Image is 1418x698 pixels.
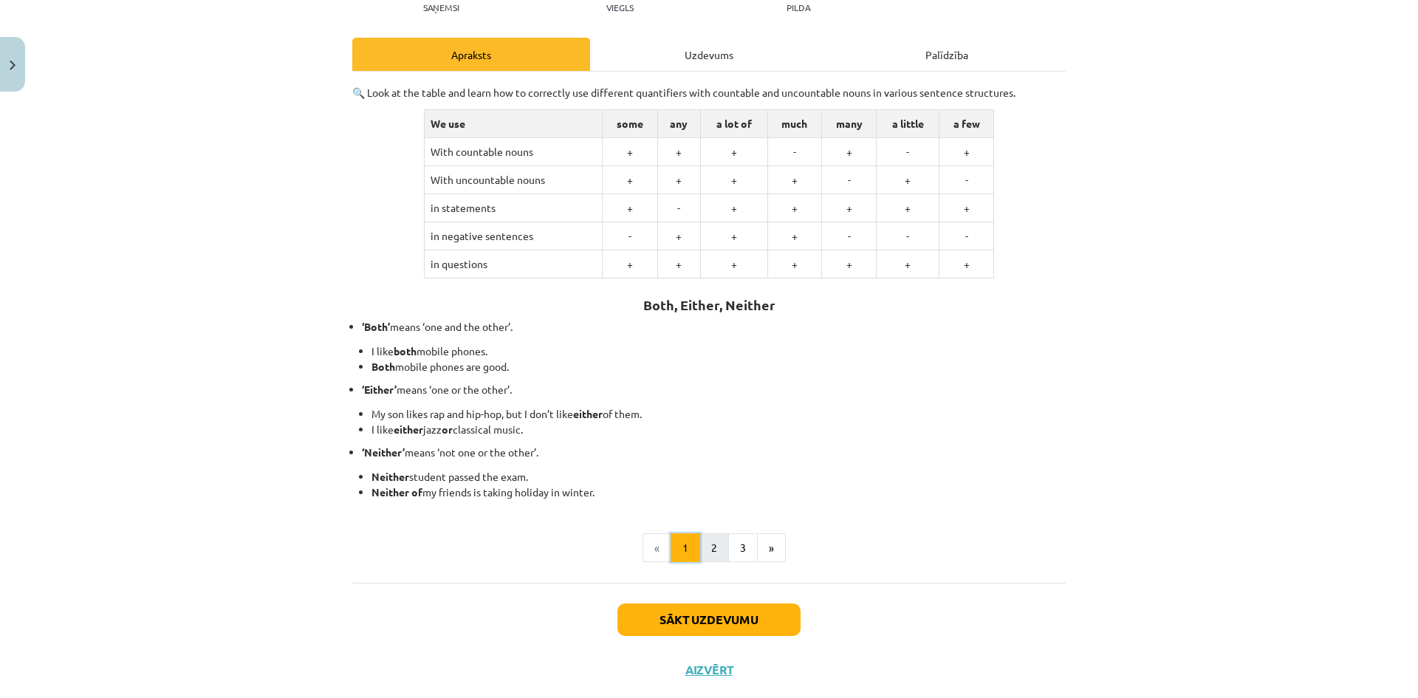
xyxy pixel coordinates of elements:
[821,166,877,194] td: -
[371,469,1066,485] li: student passed the exam.
[603,222,658,250] td: -
[352,38,590,71] div: Apraksts
[362,445,1066,460] p: means ‘not one or the other’.
[657,222,700,250] td: +
[371,470,409,483] strong: Neither
[606,2,634,13] p: Viegls
[362,445,405,459] strong: ‘Neither’
[362,320,390,333] strong: ‘Both’
[699,533,729,563] button: 2
[700,222,767,250] td: +
[821,194,877,222] td: +
[424,222,603,250] td: in negative sentences
[787,2,810,13] p: pilda
[371,406,1066,422] li: My son likes rap and hip-hop, but I don’t like of them.
[821,222,877,250] td: -
[424,138,603,166] td: With countable nouns
[603,194,658,222] td: +
[757,533,786,563] button: »
[424,166,603,194] td: With uncountable nouns
[821,110,877,138] td: many
[603,110,658,138] td: some
[700,250,767,278] td: +
[657,250,700,278] td: +
[362,319,1066,335] p: means ‘one and the other’.
[877,250,939,278] td: +
[671,533,700,563] button: 1
[617,603,801,636] button: Sākt uzdevumu
[657,110,700,138] td: any
[371,360,395,373] strong: Both
[603,250,658,278] td: +
[352,85,1066,100] p: 🔍 Look at the table and learn how to correctly use different quantifiers with countable and uncou...
[767,222,821,250] td: +
[362,383,397,396] strong: ‘Either’
[939,194,994,222] td: +
[728,533,758,563] button: 3
[424,110,603,138] td: We use
[657,194,700,222] td: -
[352,533,1066,563] nav: Page navigation example
[424,194,603,222] td: in statements
[603,166,658,194] td: +
[767,138,821,166] td: -
[939,250,994,278] td: +
[877,222,939,250] td: -
[767,166,821,194] td: +
[877,166,939,194] td: +
[939,110,994,138] td: a few
[362,382,1066,397] p: means ‘one or the other’.
[424,250,603,278] td: in questions
[877,110,939,138] td: a little
[371,422,1066,437] li: I like jazz classical music.
[828,38,1066,71] div: Palīdzība
[603,138,658,166] td: +
[590,38,828,71] div: Uzdevums
[939,166,994,194] td: -
[371,343,1066,359] li: I like mobile phones.
[700,166,767,194] td: +
[939,138,994,166] td: +
[10,61,16,70] img: icon-close-lesson-0947bae3869378f0d4975bcd49f059093ad1ed9edebbc8119c70593378902aed.svg
[643,296,775,313] strong: Both, Either, Neither
[877,138,939,166] td: -
[700,194,767,222] td: +
[877,194,939,222] td: +
[573,407,603,420] strong: either
[767,110,821,138] td: much
[657,166,700,194] td: +
[394,344,417,357] strong: both
[371,359,1066,374] li: mobile phones are good.
[371,485,422,499] strong: Neither of
[700,110,767,138] td: a lot of
[939,222,994,250] td: -
[442,422,453,436] strong: or
[417,2,465,13] p: Saņemsi
[371,485,1066,500] li: my friends is taking holiday in winter.
[767,194,821,222] td: +
[700,138,767,166] td: +
[657,138,700,166] td: +
[394,422,423,436] strong: either
[821,138,877,166] td: +
[821,250,877,278] td: +
[681,663,737,677] button: Aizvērt
[767,250,821,278] td: +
